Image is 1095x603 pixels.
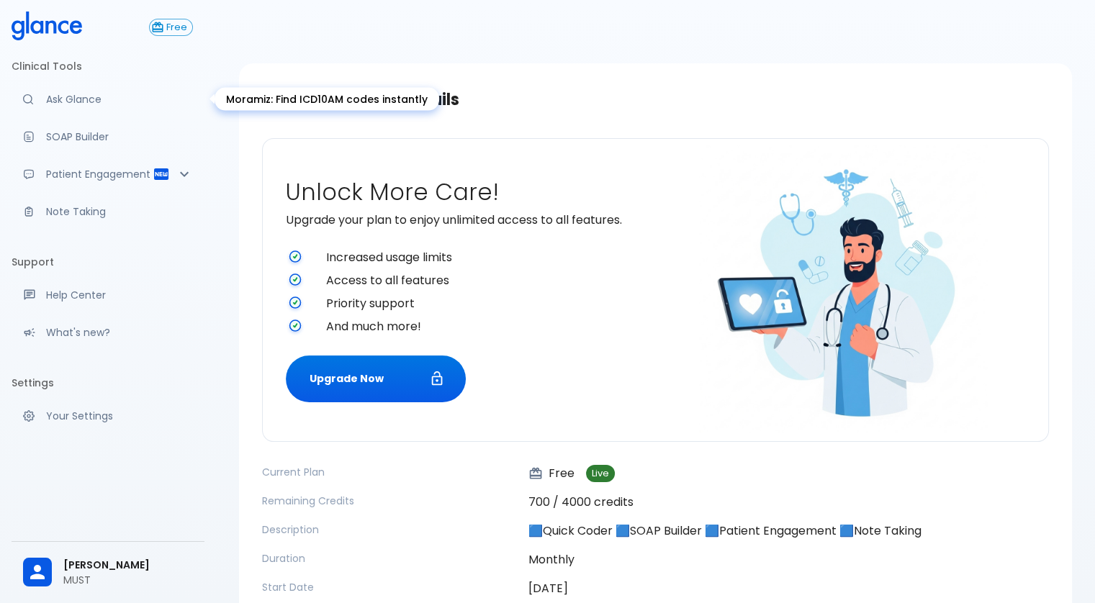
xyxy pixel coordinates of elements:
p: MUST [63,573,193,587]
span: Priority support [326,295,650,312]
p: Start Date [262,580,517,594]
p: Upgrade your plan to enjoy unlimited access to all features. [286,212,650,229]
li: Clinical Tools [12,49,204,83]
p: Remaining Credits [262,494,517,508]
a: Docugen: Compose a clinical documentation in seconds [12,121,204,153]
p: SOAP Builder [46,130,193,144]
span: Increased usage limits [326,249,650,266]
p: Current Plan [262,465,517,479]
p: 🟦Quick Coder 🟦SOAP Builder 🟦Patient Engagement 🟦Note Taking [528,522,1049,540]
p: 700 / 4000 credits [528,494,1049,511]
span: Live [586,468,615,479]
span: [PERSON_NAME] [63,558,193,573]
p: What's new? [46,325,193,340]
span: And much more! [326,318,650,335]
p: Note Taking [46,204,193,219]
span: Access to all features [326,272,650,289]
div: Patient Reports & Referrals [12,158,204,190]
p: Patient Engagement [46,167,153,181]
a: Click to view or change your subscription [149,19,204,36]
span: Free [161,22,192,33]
a: Advanced note-taking [12,196,204,227]
p: Monthly [528,551,1049,568]
time: [DATE] [528,580,568,597]
div: Moramiz: Find ICD10AM codes instantly [215,88,439,111]
p: Description [262,522,517,537]
div: Recent updates and feature releases [12,317,204,348]
p: Duration [262,551,517,566]
h3: Subscription Details [262,86,1049,115]
button: Upgrade Now [286,355,466,402]
a: Get help from our support team [12,279,204,311]
a: Manage your settings [12,400,204,432]
img: doctor-unlocking-care [699,145,987,432]
p: Ask Glance [46,92,193,106]
p: Your Settings [46,409,193,423]
li: Support [12,245,204,279]
p: Free [528,465,574,482]
h2: Unlock More Care! [286,178,650,206]
a: Moramiz: Find ICD10AM codes instantly [12,83,204,115]
a: Back [262,86,291,115]
div: [PERSON_NAME]MUST [12,548,204,597]
p: Help Center [46,288,193,302]
button: Free [149,19,193,36]
li: Settings [12,366,204,400]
